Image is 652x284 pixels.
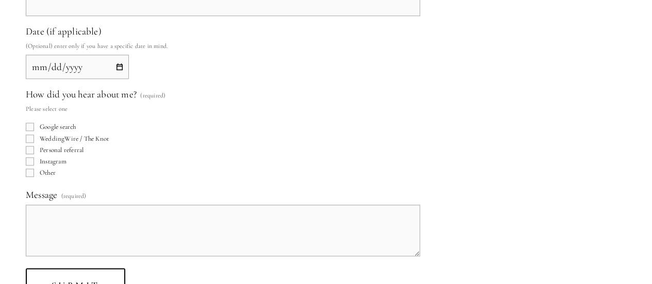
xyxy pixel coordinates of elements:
[26,123,34,131] input: Google search
[26,189,57,201] span: Message
[26,102,165,115] p: Please select one
[40,123,76,131] span: Google search
[26,157,34,165] input: Instagram
[40,146,83,154] span: Personal referral
[26,88,137,100] span: How did you hear about me?
[140,89,165,102] span: (required)
[40,135,109,143] span: WeddingWire / The Knot
[26,25,102,37] span: Date (if applicable)
[40,169,56,177] span: Other
[26,39,420,53] p: (Optional) enter only if you have a specific date in mind.
[26,135,34,143] input: WeddingWire / The Knot
[61,189,87,203] span: (required)
[40,157,66,165] span: Instagram
[26,169,34,177] input: Other
[26,146,34,154] input: Personal referral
